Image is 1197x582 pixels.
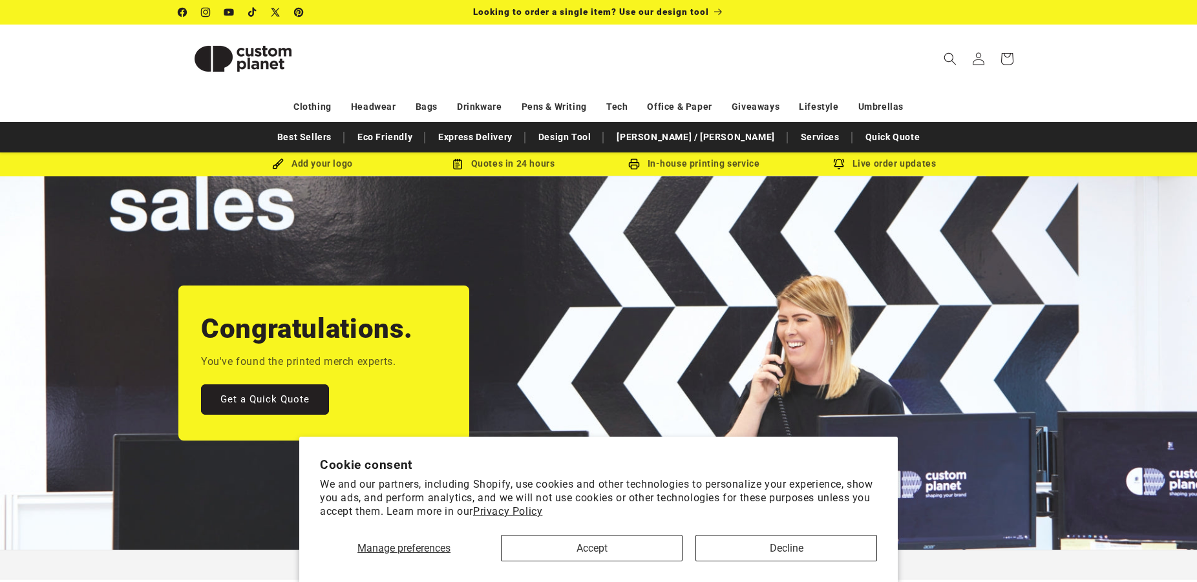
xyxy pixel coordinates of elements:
span: Manage preferences [357,542,450,554]
h2: Congratulations. [201,311,413,346]
button: Decline [695,535,877,561]
a: Design Tool [532,126,598,149]
span: Looking to order a single item? Use our design tool [473,6,709,17]
a: [PERSON_NAME] / [PERSON_NAME] [610,126,781,149]
summary: Search [936,45,964,73]
h2: Cookie consent [320,457,877,472]
a: Umbrellas [858,96,904,118]
a: Tech [606,96,628,118]
a: Privacy Policy [473,505,542,517]
a: Express Delivery [432,126,519,149]
a: Eco Friendly [351,126,419,149]
img: Brush Icon [272,158,284,170]
a: Lifestyle [799,96,838,118]
div: In-house printing service [598,156,789,172]
img: In-house printing [628,158,640,170]
div: Add your logo [217,156,408,172]
a: Drinkware [457,96,502,118]
button: Manage preferences [320,535,488,561]
p: We and our partners, including Shopify, use cookies and other technologies to personalize your ex... [320,478,877,518]
a: Pens & Writing [522,96,587,118]
button: Accept [501,535,683,561]
a: Custom Planet [174,25,313,92]
a: Headwear [351,96,396,118]
a: Quick Quote [859,126,927,149]
a: Get a Quick Quote [201,384,329,415]
img: Order updates [833,158,845,170]
a: Best Sellers [271,126,338,149]
img: Custom Planet [178,30,308,88]
div: Quotes in 24 hours [408,156,598,172]
a: Giveaways [732,96,779,118]
a: Clothing [293,96,332,118]
img: Order Updates Icon [452,158,463,170]
a: Bags [416,96,438,118]
p: You've found the printed merch experts. [201,353,396,371]
a: Services [794,126,846,149]
div: Live order updates [789,156,980,172]
a: Office & Paper [647,96,712,118]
